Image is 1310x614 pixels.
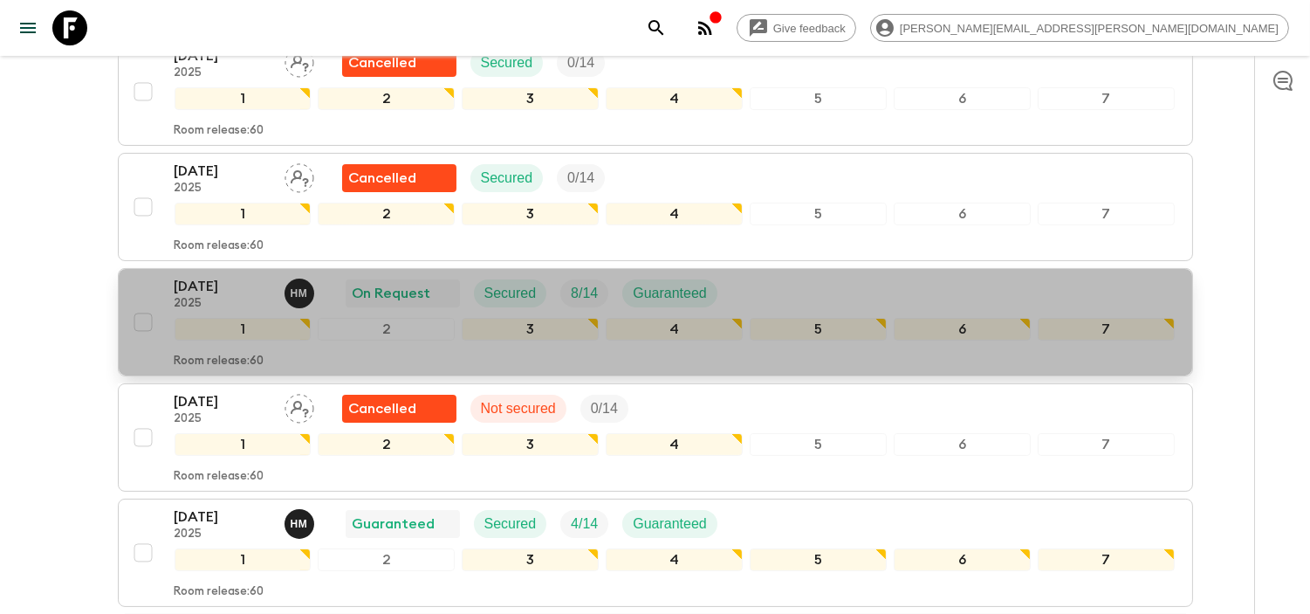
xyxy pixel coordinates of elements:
[750,318,887,341] div: 5
[474,510,547,538] div: Secured
[342,49,456,77] div: Flash Pack cancellation
[349,398,417,419] p: Cancelled
[560,279,608,307] div: Trip Fill
[175,297,271,311] p: 2025
[175,161,271,182] p: [DATE]
[353,514,436,535] p: Guaranteed
[318,548,455,571] div: 2
[118,38,1193,146] button: [DATE]2025Assign pack leaderFlash Pack cancellationSecuredTrip Fill1234567Room release:60
[285,514,318,528] span: Hob Medina
[639,10,674,45] button: search adventures
[606,203,743,225] div: 4
[894,548,1031,571] div: 6
[175,433,312,456] div: 1
[175,124,264,138] p: Room release: 60
[318,318,455,341] div: 2
[606,318,743,341] div: 4
[175,355,264,369] p: Room release: 60
[349,52,417,73] p: Cancelled
[606,87,743,110] div: 4
[557,164,605,192] div: Trip Fill
[175,391,271,412] p: [DATE]
[894,433,1031,456] div: 6
[175,318,312,341] div: 1
[318,433,455,456] div: 2
[474,279,547,307] div: Secured
[353,283,431,304] p: On Request
[470,395,566,423] div: Not secured
[175,528,271,542] p: 2025
[484,514,537,535] p: Secured
[633,283,707,304] p: Guaranteed
[737,14,856,42] a: Give feedback
[175,470,264,484] p: Room release: 60
[462,433,599,456] div: 3
[285,399,314,413] span: Assign pack leader
[285,284,318,298] span: Hob Medina
[481,398,556,419] p: Not secured
[1038,87,1175,110] div: 7
[118,499,1193,607] button: [DATE]2025Hob MedinaGuaranteedSecuredTrip FillGuaranteed1234567Room release:60
[481,52,533,73] p: Secured
[764,22,855,35] span: Give feedback
[606,548,743,571] div: 4
[175,239,264,253] p: Room release: 60
[175,276,271,297] p: [DATE]
[285,509,318,539] button: HM
[484,283,537,304] p: Secured
[118,268,1193,376] button: [DATE]2025Hob MedinaOn RequestSecuredTrip FillGuaranteed1234567Room release:60
[285,53,314,67] span: Assign pack leader
[349,168,417,189] p: Cancelled
[470,164,544,192] div: Secured
[560,510,608,538] div: Trip Fill
[894,87,1031,110] div: 6
[285,169,314,183] span: Assign pack leader
[1038,203,1175,225] div: 7
[175,203,312,225] div: 1
[571,514,598,535] p: 4 / 14
[291,286,308,300] p: H M
[481,168,533,189] p: Secured
[890,22,1288,35] span: [PERSON_NAME][EMAIL_ADDRESS][PERSON_NAME][DOMAIN_NAME]
[118,383,1193,492] button: [DATE]2025Assign pack leaderUnable to secureNot securedTrip Fill1234567Room release:60
[10,10,45,45] button: menu
[175,412,271,426] p: 2025
[318,203,455,225] div: 2
[175,585,264,599] p: Room release: 60
[175,66,271,80] p: 2025
[1038,433,1175,456] div: 7
[633,514,707,535] p: Guaranteed
[567,52,594,73] p: 0 / 14
[567,168,594,189] p: 0 / 14
[580,395,628,423] div: Trip Fill
[750,433,887,456] div: 5
[870,14,1289,42] div: [PERSON_NAME][EMAIL_ADDRESS][PERSON_NAME][DOMAIN_NAME]
[342,164,456,192] div: Flash Pack cancellation
[175,45,271,66] p: [DATE]
[894,203,1031,225] div: 6
[1038,318,1175,341] div: 7
[750,203,887,225] div: 5
[342,395,456,423] div: Unable to secure
[175,548,312,571] div: 1
[462,318,599,341] div: 3
[175,507,271,528] p: [DATE]
[750,548,887,571] div: 5
[318,87,455,110] div: 2
[557,49,605,77] div: Trip Fill
[175,182,271,196] p: 2025
[606,433,743,456] div: 4
[462,548,599,571] div: 3
[591,398,618,419] p: 0 / 14
[291,517,308,531] p: H M
[470,49,544,77] div: Secured
[462,87,599,110] div: 3
[175,87,312,110] div: 1
[750,87,887,110] div: 5
[571,283,598,304] p: 8 / 14
[1038,548,1175,571] div: 7
[462,203,599,225] div: 3
[118,153,1193,261] button: [DATE]2025Assign pack leaderFlash Pack cancellationSecuredTrip Fill1234567Room release:60
[285,279,318,308] button: HM
[894,318,1031,341] div: 6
